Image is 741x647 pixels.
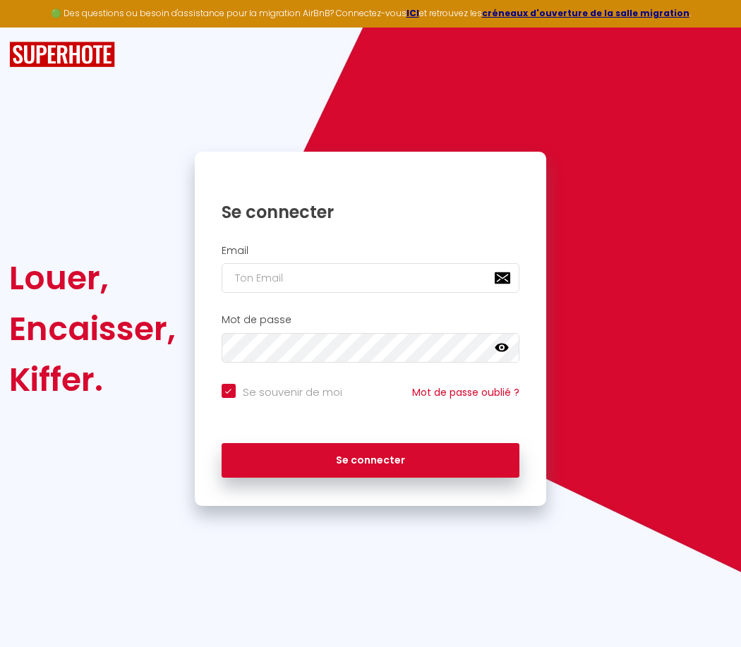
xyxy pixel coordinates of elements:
div: Kiffer. [9,354,176,405]
a: ICI [406,7,419,19]
img: SuperHote logo [9,42,115,68]
input: Ton Email [222,263,520,293]
h2: Mot de passe [222,314,520,326]
div: Encaisser, [9,303,176,354]
a: créneaux d'ouverture de la salle migration [482,7,689,19]
button: Se connecter [222,443,520,478]
h1: Se connecter [222,201,520,223]
h2: Email [222,245,520,257]
div: Louer, [9,253,176,303]
a: Mot de passe oublié ? [412,385,519,399]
